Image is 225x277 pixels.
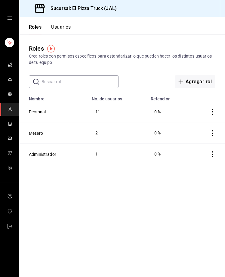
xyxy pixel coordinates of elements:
th: Nombre [19,93,88,101]
button: Roles [29,24,42,34]
input: Buscar rol [42,76,119,88]
div: Roles [29,44,44,53]
div: Crea roles con permisos específicos para estandarizar lo que pueden hacer los distintos usuarios ... [29,53,215,66]
button: Administrador [29,151,56,157]
td: 2 [88,122,147,143]
button: actions [209,130,215,136]
img: Tooltip marker [47,45,55,52]
h3: Sucursal: El Pizza Truck (JAL) [46,5,117,12]
button: Personal [29,109,46,115]
button: actions [209,151,215,157]
div: navigation tabs [29,24,71,34]
th: Retención [147,93,190,101]
button: Usuarios [51,24,71,34]
td: 0 % [147,122,190,143]
button: Agregar rol [175,75,215,88]
td: 11 [88,101,147,122]
button: Mesero [29,130,43,136]
button: open drawer [7,16,12,20]
button: actions [209,109,215,115]
th: No. de usuarios [88,93,147,101]
td: 1 [88,143,147,165]
td: 0 % [147,143,190,165]
td: 0 % [147,101,190,122]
